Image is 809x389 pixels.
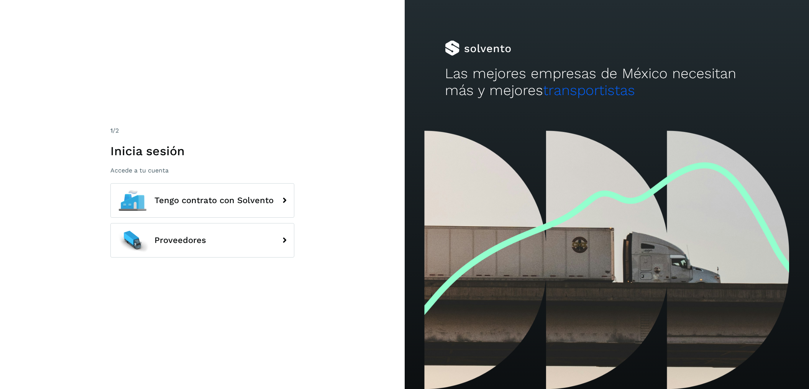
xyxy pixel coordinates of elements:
[110,127,113,134] span: 1
[110,144,294,158] h1: Inicia sesión
[110,183,294,218] button: Tengo contrato con Solvento
[154,236,206,245] span: Proveedores
[445,65,768,99] h2: Las mejores empresas de México necesitan más y mejores
[543,82,635,98] span: transportistas
[110,167,294,174] p: Accede a tu cuenta
[154,196,274,205] span: Tengo contrato con Solvento
[110,223,294,258] button: Proveedores
[110,126,294,135] div: /2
